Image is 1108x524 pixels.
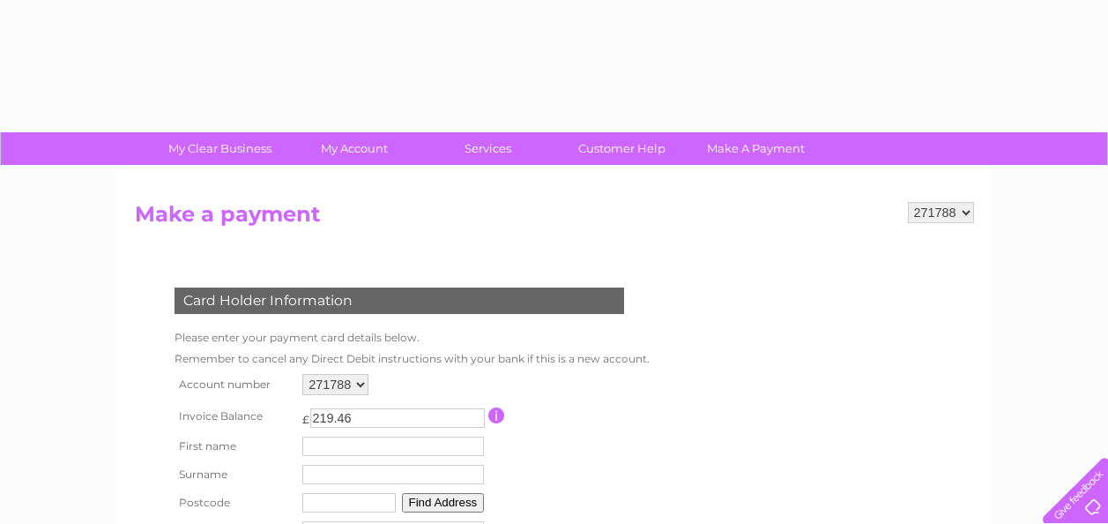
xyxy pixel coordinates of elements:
[147,132,293,165] a: My Clear Business
[549,132,695,165] a: Customer Help
[170,327,654,348] td: Please enter your payment card details below.
[170,460,299,489] th: Surname
[135,202,974,236] h2: Make a payment
[683,132,829,165] a: Make A Payment
[170,348,654,370] td: Remember to cancel any Direct Debit instructions with your bank if this is a new account.
[175,288,624,314] div: Card Holder Information
[170,432,299,460] th: First name
[488,408,505,423] input: Information
[281,132,427,165] a: My Account
[415,132,561,165] a: Services
[402,493,485,513] button: Find Address
[170,400,299,432] th: Invoice Balance
[170,370,299,400] th: Account number
[170,489,299,517] th: Postcode
[302,404,309,426] td: £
